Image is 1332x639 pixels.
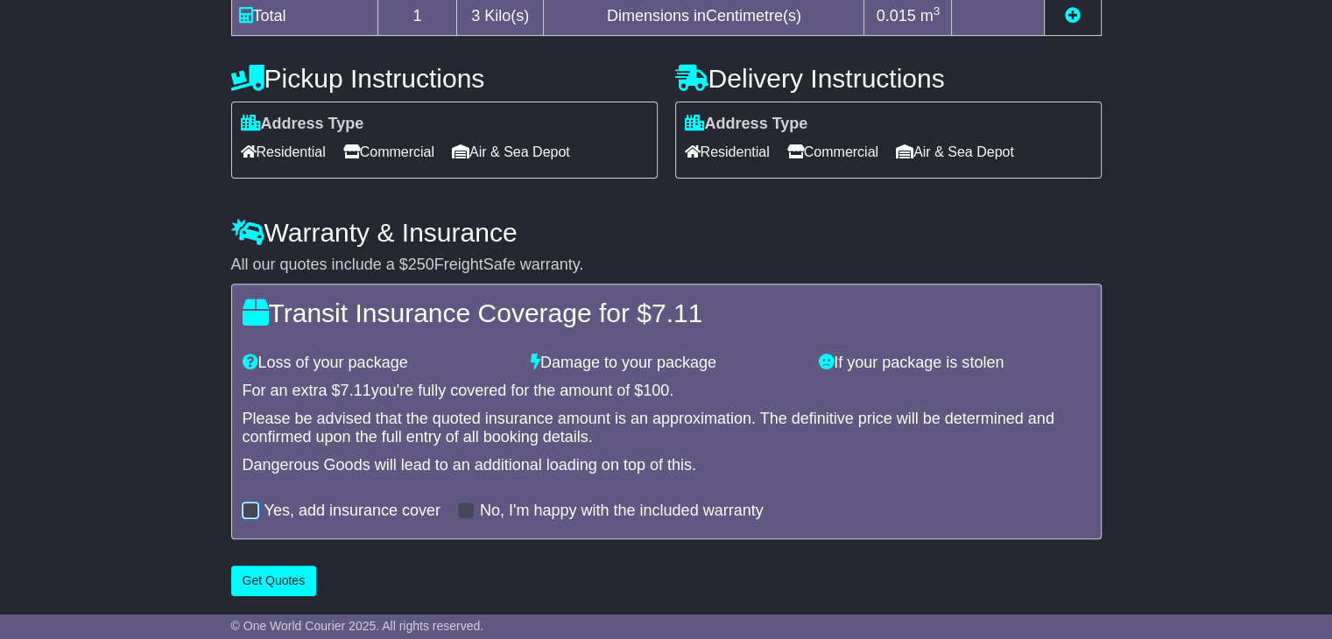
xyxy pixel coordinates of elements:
span: © One World Courier 2025. All rights reserved. [231,619,484,633]
div: Damage to your package [522,354,810,373]
h4: Pickup Instructions [231,64,658,93]
label: Address Type [241,115,364,134]
div: For an extra $ you're fully covered for the amount of $ . [243,382,1090,401]
span: 7.11 [652,298,702,327]
label: Address Type [685,115,808,134]
div: If your package is stolen [810,354,1098,373]
label: Yes, add insurance cover [264,502,440,521]
span: 100 [643,382,669,399]
div: Dangerous Goods will lead to an additional loading on top of this. [243,456,1090,475]
sup: 3 [934,4,941,18]
span: 3 [471,7,480,25]
div: Please be advised that the quoted insurance amount is an approximation. The definitive price will... [243,410,1090,447]
div: Loss of your package [234,354,522,373]
span: Air & Sea Depot [896,138,1014,165]
span: Residential [241,138,326,165]
h4: Warranty & Insurance [231,218,1102,247]
span: 250 [408,256,434,273]
div: All our quotes include a $ FreightSafe warranty. [231,256,1102,275]
span: 0.015 [877,7,916,25]
h4: Delivery Instructions [675,64,1102,93]
a: Add new item [1065,7,1081,25]
span: Commercial [343,138,434,165]
button: Get Quotes [231,565,317,596]
h4: Transit Insurance Coverage for $ [243,298,1090,327]
span: Commercial [787,138,878,165]
span: Air & Sea Depot [452,138,570,165]
span: Residential [685,138,770,165]
label: No, I'm happy with the included warranty [480,502,764,521]
span: 7.11 [341,382,371,399]
span: m [920,7,941,25]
